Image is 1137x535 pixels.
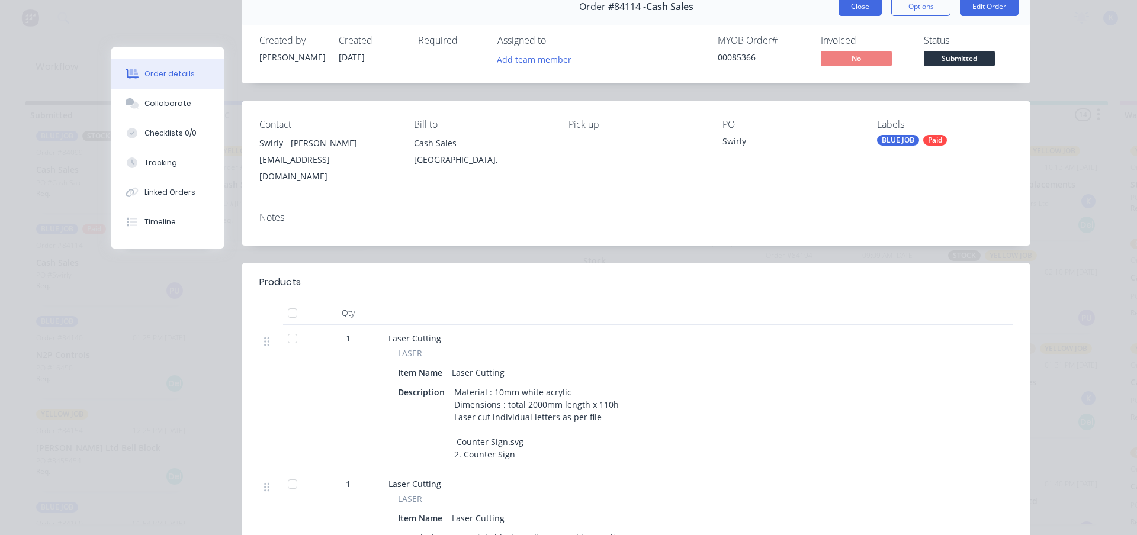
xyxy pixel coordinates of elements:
[447,364,509,381] div: Laser Cutting
[877,135,919,146] div: BLUE JOB
[388,478,441,489] span: Laser Cutting
[646,1,693,12] span: Cash Sales
[924,35,1013,46] div: Status
[418,35,483,46] div: Required
[414,152,550,168] div: [GEOGRAPHIC_DATA],
[259,135,395,152] div: Swirly - [PERSON_NAME]
[398,383,449,401] div: Description
[821,51,892,66] span: No
[346,332,351,344] span: 1
[924,51,995,69] button: Submitted
[313,301,384,325] div: Qty
[111,178,224,207] button: Linked Orders
[568,119,704,130] div: Pick up
[449,383,624,463] div: Material : 10mm white acrylic Dimensions : total 2000mm length x 110h Laser cut individual letter...
[923,135,947,146] div: Paid
[491,51,578,67] button: Add team member
[259,152,395,185] div: [EMAIL_ADDRESS][DOMAIN_NAME]
[722,135,858,152] div: Swirly
[398,492,422,505] span: LASER
[259,51,325,63] div: [PERSON_NAME]
[398,364,447,381] div: Item Name
[144,217,176,227] div: Timeline
[259,135,395,185] div: Swirly - [PERSON_NAME][EMAIL_ADDRESS][DOMAIN_NAME]
[346,478,351,490] span: 1
[398,510,447,527] div: Item Name
[821,35,910,46] div: Invoiced
[144,157,177,168] div: Tracking
[259,275,301,289] div: Products
[144,98,191,109] div: Collaborate
[414,119,550,130] div: Bill to
[259,35,325,46] div: Created by
[259,212,1013,223] div: Notes
[339,51,365,63] span: [DATE]
[497,51,578,67] button: Add team member
[414,135,550,152] div: Cash Sales
[388,333,441,344] span: Laser Cutting
[144,187,195,198] div: Linked Orders
[414,135,550,173] div: Cash Sales[GEOGRAPHIC_DATA],
[924,51,995,66] span: Submitted
[144,128,197,138] div: Checklists 0/0
[111,207,224,237] button: Timeline
[398,347,422,359] span: LASER
[339,35,404,46] div: Created
[877,119,1013,130] div: Labels
[111,148,224,178] button: Tracking
[259,119,395,130] div: Contact
[718,51,807,63] div: 00085366
[447,510,509,527] div: Laser Cutting
[144,69,195,79] div: Order details
[111,118,224,148] button: Checklists 0/0
[579,1,646,12] span: Order #84114 -
[722,119,858,130] div: PO
[111,59,224,89] button: Order details
[497,35,616,46] div: Assigned to
[111,89,224,118] button: Collaborate
[718,35,807,46] div: MYOB Order #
